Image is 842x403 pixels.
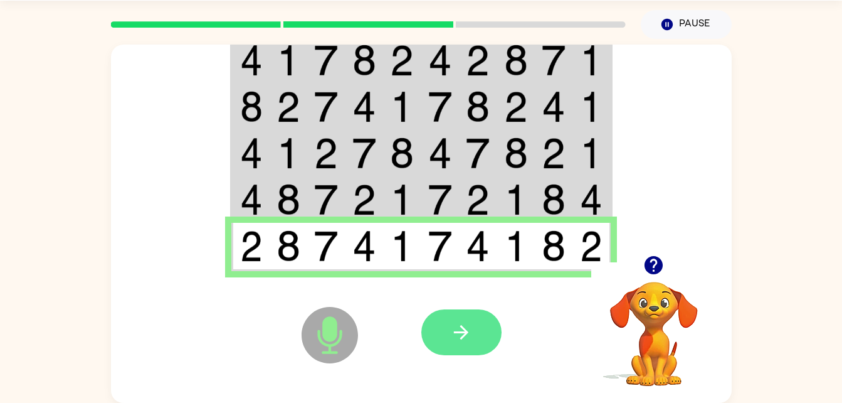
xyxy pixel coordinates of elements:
[276,230,300,262] img: 8
[390,137,414,169] img: 8
[504,45,528,76] img: 8
[466,137,490,169] img: 7
[276,91,300,122] img: 2
[352,45,376,76] img: 8
[466,45,490,76] img: 2
[428,230,452,262] img: 7
[580,91,603,122] img: 1
[542,184,566,215] img: 8
[428,137,452,169] img: 4
[240,91,263,122] img: 8
[314,184,338,215] img: 7
[352,230,376,262] img: 4
[466,230,490,262] img: 4
[542,45,566,76] img: 7
[390,230,414,262] img: 1
[580,230,603,262] img: 2
[542,91,566,122] img: 4
[276,184,300,215] img: 8
[240,230,263,262] img: 2
[580,184,603,215] img: 4
[504,91,528,122] img: 2
[276,137,300,169] img: 1
[240,45,263,76] img: 4
[504,184,528,215] img: 1
[352,137,376,169] img: 7
[504,230,528,262] img: 1
[314,45,338,76] img: 7
[641,10,732,39] button: Pause
[591,262,717,388] video: Your browser must support playing .mp4 files to use Literably. Please try using another browser.
[428,91,452,122] img: 7
[276,45,300,76] img: 1
[542,230,566,262] img: 8
[428,45,452,76] img: 4
[314,230,338,262] img: 7
[314,137,338,169] img: 2
[542,137,566,169] img: 2
[428,184,452,215] img: 7
[580,137,603,169] img: 1
[580,45,603,76] img: 1
[240,137,263,169] img: 4
[390,91,414,122] img: 1
[390,184,414,215] img: 1
[466,184,490,215] img: 2
[352,184,376,215] img: 2
[504,137,528,169] img: 8
[314,91,338,122] img: 7
[352,91,376,122] img: 4
[390,45,414,76] img: 2
[466,91,490,122] img: 8
[240,184,263,215] img: 4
